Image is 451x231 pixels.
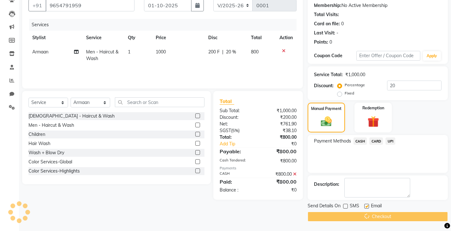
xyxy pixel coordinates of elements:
div: Men - Haircut & Wash [28,122,74,129]
div: ₹0 [258,187,301,193]
th: Stylist [28,31,82,45]
span: Men - Haircut & Wash [86,49,118,61]
div: Payments [220,166,297,171]
div: Coupon Code [314,52,356,59]
div: Color Services-Global [28,159,72,165]
span: 1000 [156,49,166,55]
div: Total: [215,134,258,141]
th: Disc [204,31,247,45]
span: Send Details On [308,203,341,210]
div: [DEMOGRAPHIC_DATA] - Haircut & Wash [28,113,115,119]
div: Service Total: [314,71,343,78]
input: Search or Scan [115,97,204,107]
div: ₹800.00 [258,171,301,178]
div: Cash Tendered: [215,158,258,164]
div: Discount: [215,114,258,121]
span: CARD [369,137,383,145]
div: Last Visit: [314,30,335,36]
div: ₹761.90 [258,121,301,127]
label: Manual Payment [311,106,341,112]
th: Action [276,31,297,45]
div: ₹800.00 [258,178,301,185]
span: Payment Methods [314,138,351,144]
span: | [222,49,223,55]
div: Payable: [215,148,258,155]
div: ₹800.00 [258,134,301,141]
span: CASH [354,137,367,145]
span: SMS [350,203,359,210]
div: Hair Wash [28,140,50,147]
label: Fixed [345,90,354,96]
div: Services [29,19,301,31]
div: Card on file: [314,21,340,27]
div: Discount: [314,82,334,89]
label: Percentage [345,82,365,88]
span: 1 [128,49,130,55]
div: ₹800.00 [258,148,301,155]
div: 0 [341,21,344,27]
th: Price [152,31,204,45]
div: Paid: [215,178,258,185]
div: CASH [215,171,258,178]
button: Apply [423,51,441,61]
div: ₹1,000.00 [345,71,365,78]
div: No Active Membership [314,2,442,9]
div: ₹38.10 [258,127,301,134]
label: Redemption [362,105,384,111]
img: _cash.svg [317,115,335,128]
span: 20 % [226,49,236,55]
span: 5% [232,128,238,133]
div: Balance : [215,187,258,193]
div: ₹1,000.00 [258,107,301,114]
div: 0 [329,39,332,46]
div: Net: [215,121,258,127]
div: Children [28,131,45,138]
span: 200 F [208,49,220,55]
span: Total [220,98,234,105]
div: Description: [314,181,339,188]
span: UPI [385,137,395,145]
div: ₹200.00 [258,114,301,121]
div: Membership: [314,2,341,9]
span: 800 [251,49,259,55]
th: Service [82,31,124,45]
a: Add Tip [215,141,265,147]
div: Wash + Blow Dry [28,149,64,156]
div: Color Services-Highlights [28,168,80,174]
span: Email [371,203,382,210]
span: Armaan [32,49,48,55]
span: SGST [220,128,231,133]
div: Sub Total: [215,107,258,114]
div: ₹0 [265,141,301,147]
div: ₹800.00 [258,158,301,164]
th: Qty [124,31,152,45]
img: _gift.svg [364,115,383,129]
div: - [336,30,338,36]
div: Points: [314,39,328,46]
div: Total Visits: [314,11,339,18]
th: Total [247,31,276,45]
div: ( ) [215,127,258,134]
input: Enter Offer / Coupon Code [356,51,420,61]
